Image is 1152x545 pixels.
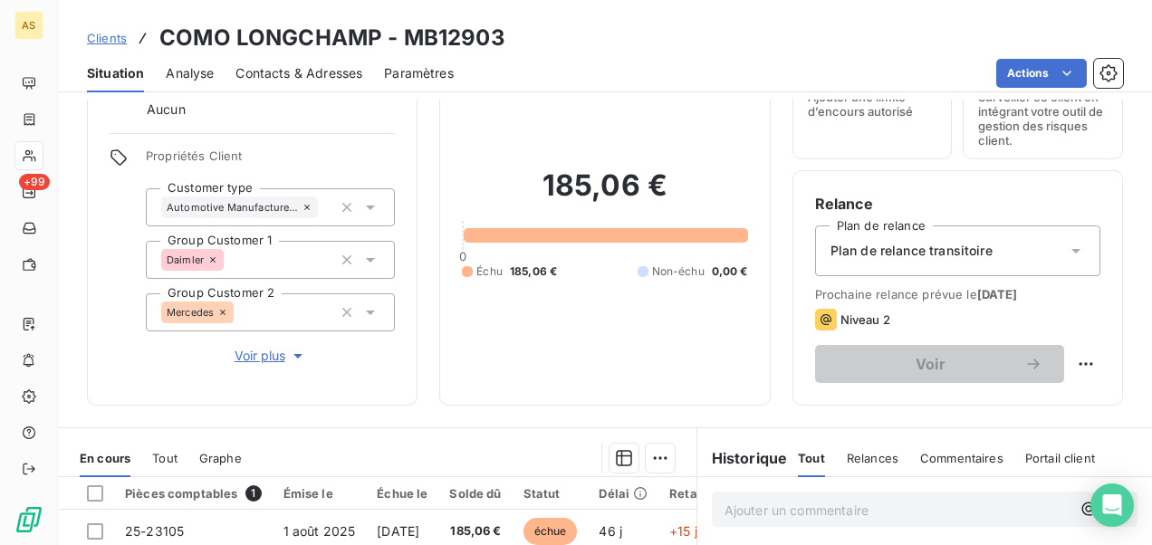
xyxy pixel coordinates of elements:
span: Aucun [147,100,186,119]
h6: Historique [697,447,788,469]
div: Pièces comptables [125,485,262,502]
span: En cours [80,451,130,465]
span: Portail client [1025,451,1095,465]
button: Voir [815,345,1064,383]
span: 185,06 € [449,522,501,540]
div: Open Intercom Messenger [1090,483,1134,527]
span: Niveau 2 [840,312,890,327]
span: 0,00 € [712,263,748,280]
span: 25-23105 [125,523,184,539]
h3: COMO LONGCHAMP - MB12903 [159,22,505,54]
div: Délai [599,486,648,501]
span: Plan de relance transitoire [830,242,993,260]
div: AS [14,11,43,40]
span: Tout [152,451,178,465]
span: Mercedes [167,307,214,318]
span: échue [523,518,578,545]
span: 1 [245,485,262,502]
span: Non-échu [652,263,705,280]
input: Ajouter une valeur [224,252,238,268]
div: Émise le [283,486,356,501]
span: 185,06 € [510,263,557,280]
span: Prochaine relance prévue le [815,287,1100,301]
span: +15 j [669,523,697,539]
span: [DATE] [377,523,419,539]
span: Analyse [166,64,214,82]
div: Échue le [377,486,427,501]
span: Automotive Manufacturers [167,202,298,213]
span: Surveiller ce client en intégrant votre outil de gestion des risques client. [978,90,1108,148]
input: Ajouter une valeur [318,199,332,215]
span: Relances [847,451,898,465]
h2: 185,06 € [462,167,747,222]
span: Commentaires [920,451,1003,465]
span: 1 août 2025 [283,523,356,539]
span: [DATE] [977,287,1018,301]
div: Statut [523,486,578,501]
span: Ajouter une limite d’encours autorisé [808,90,937,119]
span: Tout [798,451,825,465]
span: 46 j [599,523,622,539]
span: Daimler [167,254,204,265]
button: Actions [996,59,1087,88]
span: Voir plus [235,347,307,365]
h6: Relance [815,193,1100,215]
span: Paramètres [384,64,454,82]
a: Clients [87,29,127,47]
span: Graphe [199,451,242,465]
input: Ajouter une valeur [234,304,248,320]
span: Propriétés Client [146,148,395,174]
img: Logo LeanPay [14,505,43,534]
span: 0 [459,249,466,263]
span: Contacts & Adresses [235,64,362,82]
div: Solde dû [449,486,501,501]
div: Retard [669,486,727,501]
span: Situation [87,64,144,82]
span: +99 [19,174,50,190]
span: Échu [476,263,503,280]
span: Voir [837,357,1024,371]
button: Voir plus [146,346,395,366]
span: Clients [87,31,127,45]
